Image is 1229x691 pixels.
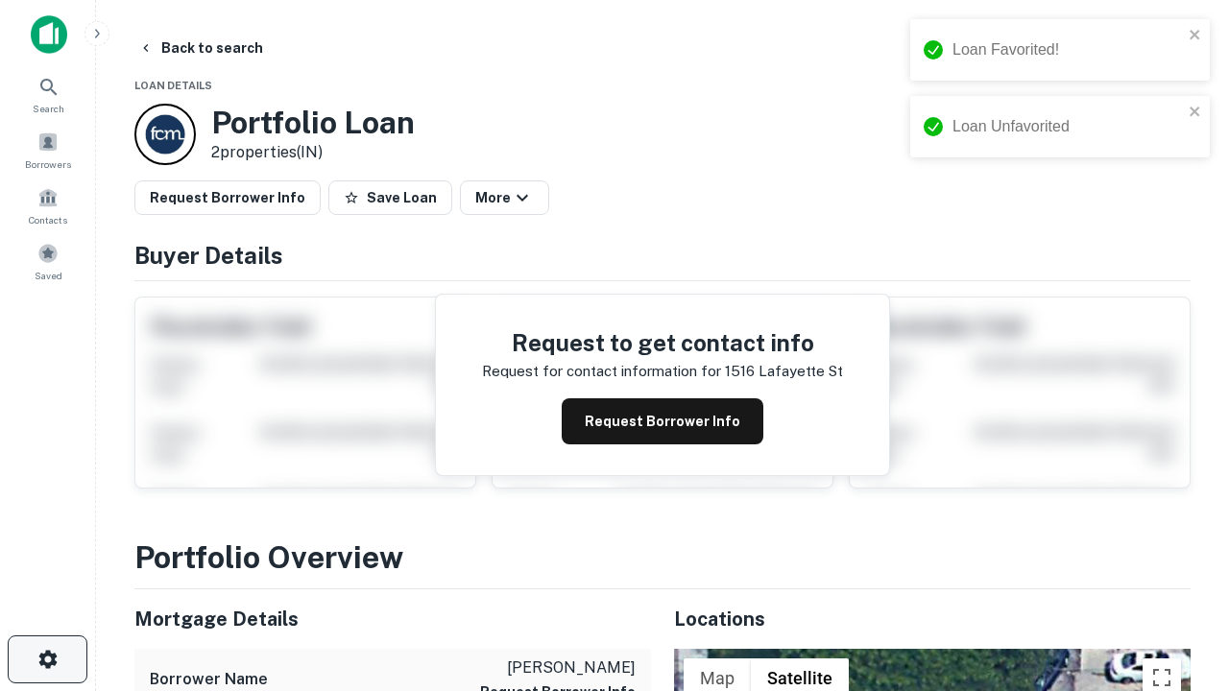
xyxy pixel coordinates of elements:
p: Request for contact information for [482,360,721,383]
h5: Mortgage Details [134,605,651,633]
p: 2 properties (IN) [211,141,415,164]
span: Saved [35,268,62,283]
button: close [1189,104,1202,122]
span: Search [33,101,64,116]
a: Saved [6,235,90,287]
h4: Request to get contact info [482,325,843,360]
h5: Locations [674,605,1191,633]
a: Search [6,68,90,120]
h4: Buyer Details [134,238,1191,273]
span: Contacts [29,212,67,227]
a: Contacts [6,179,90,231]
p: 1516 lafayette st [725,360,843,383]
iframe: Chat Widget [1133,476,1229,568]
button: Request Borrower Info [134,180,321,215]
a: Borrowers [6,124,90,176]
h3: Portfolio Loan [211,105,415,141]
div: Loan Unfavorited [952,115,1183,138]
button: Back to search [131,31,271,65]
button: close [1189,27,1202,45]
button: More [460,180,549,215]
img: capitalize-icon.png [31,15,67,54]
h3: Portfolio Overview [134,535,1191,581]
button: Request Borrower Info [562,398,763,444]
button: Save Loan [328,180,452,215]
span: Borrowers [25,156,71,172]
h6: Borrower Name [150,668,268,691]
div: Loan Favorited! [952,38,1183,61]
span: Loan Details [134,80,212,91]
p: [PERSON_NAME] [480,656,636,679]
